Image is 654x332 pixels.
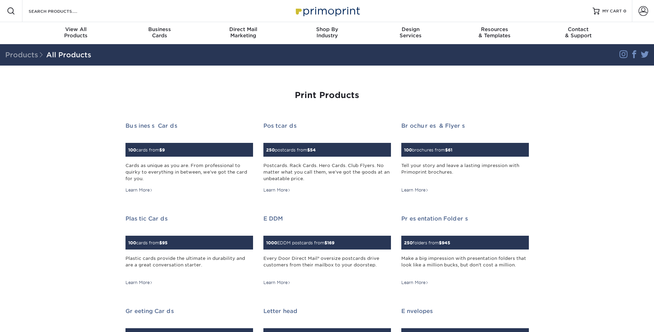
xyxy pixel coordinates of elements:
a: Postcards 250postcards from$54 Postcards. Rack Cards. Hero Cards. Club Flyers. No matter what you... [263,123,391,193]
div: Tell your story and leave a lasting impression with Primoprint brochures. [401,162,529,182]
span: MY CART [602,8,622,14]
div: Cards [118,26,201,39]
div: Products [34,26,118,39]
div: Learn More [125,280,153,286]
div: Cards as unique as you are. From professional to quirky to everything in between, we've got the c... [125,162,253,182]
h2: Letterhead [263,308,391,314]
span: 95 [162,240,168,245]
a: Presentation Folders 250folders from$945 Make a big impression with presentation folders that loo... [401,215,529,286]
span: Shop By [285,26,369,32]
h2: Envelopes [401,308,529,314]
a: Direct MailMarketing [201,22,285,44]
span: 100 [404,147,412,153]
img: Envelopes [401,324,402,325]
div: Learn More [401,187,429,193]
span: 0 [623,9,626,13]
a: All Products [46,51,91,59]
small: EDDM postcards from [266,240,334,245]
span: Direct Mail [201,26,285,32]
h2: EDDM [263,215,391,222]
div: Postcards. Rack Cards. Hero Cards. Club Flyers. No matter what you call them, we've got the goods... [263,162,391,182]
div: & Support [536,26,620,39]
a: Contact& Support [536,22,620,44]
span: 9 [162,147,165,153]
span: Contact [536,26,620,32]
h2: Postcards [263,123,391,129]
input: SEARCH PRODUCTS..... [28,7,95,15]
div: Learn More [125,187,153,193]
span: 1000 [266,240,277,245]
span: View All [34,26,118,32]
a: Shop ByIndustry [285,22,369,44]
span: 169 [327,240,334,245]
a: Plastic Cards 100cards from$95 Plastic cards provide the ultimate in durability and are a great c... [125,215,253,286]
div: Services [369,26,453,39]
small: cards from [128,147,165,153]
a: BusinessCards [118,22,201,44]
span: Products [5,51,46,59]
span: 100 [128,240,136,245]
span: 945 [442,240,450,245]
small: folders from [404,240,450,245]
a: View AllProducts [34,22,118,44]
span: Resources [453,26,536,32]
div: Make a big impression with presentation folders that look like a million bucks, but don't cost a ... [401,255,529,275]
div: Industry [285,26,369,39]
span: $ [445,147,448,153]
small: brochures from [404,147,452,153]
small: cards from [128,240,168,245]
h1: Print Products [125,90,529,100]
div: Learn More [401,280,429,286]
a: Resources& Templates [453,22,536,44]
a: DesignServices [369,22,453,44]
span: Business [118,26,201,32]
div: Learn More [263,280,291,286]
span: $ [159,147,162,153]
img: Primoprint [293,3,362,18]
a: Brochures & Flyers 100brochures from$61 Tell your story and leave a lasting impression with Primo... [401,123,529,193]
div: Learn More [263,187,291,193]
div: & Templates [453,26,536,39]
span: Design [369,26,453,32]
div: Marketing [201,26,285,39]
span: 61 [448,147,452,153]
small: postcards from [266,147,316,153]
h2: Greeting Cards [125,308,253,314]
div: Every Door Direct Mail® oversize postcards drive customers from their mailbox to your doorstep. [263,255,391,275]
h2: Presentation Folders [401,215,529,222]
div: Plastic cards provide the ultimate in durability and are a great conversation starter. [125,255,253,275]
span: 250 [266,147,275,153]
span: $ [439,240,442,245]
span: 54 [310,147,316,153]
h2: Plastic Cards [125,215,253,222]
h2: Business Cards [125,123,253,129]
a: Business Cards 100cards from$9 Cards as unique as you are. From professional to quirky to everyth... [125,123,253,193]
span: 250 [404,240,413,245]
span: $ [324,240,327,245]
span: $ [159,240,162,245]
img: Presentation Folders [401,232,402,232]
h2: Brochures & Flyers [401,123,529,129]
span: 100 [128,147,136,153]
a: EDDM 1000EDDM postcards from$169 Every Door Direct Mail® oversize postcards drive customers from ... [263,215,391,286]
span: $ [307,147,310,153]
